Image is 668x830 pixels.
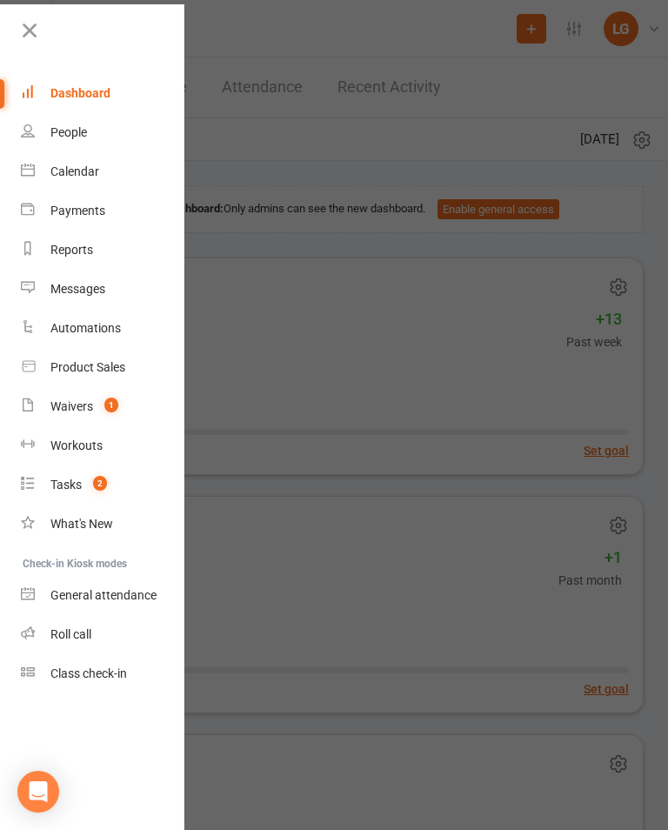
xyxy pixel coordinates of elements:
div: Product Sales [50,360,125,374]
a: People [21,113,185,152]
a: What's New [21,505,185,544]
div: Payments [50,204,105,218]
div: Roll call [50,627,91,641]
div: Class check-in [50,666,127,680]
a: Dashboard [21,74,185,113]
div: Messages [50,282,105,296]
a: Workouts [21,426,185,465]
div: Calendar [50,164,99,178]
a: Tasks 2 [21,465,185,505]
div: Automations [50,321,121,335]
a: Reports [21,231,185,270]
a: Automations [21,309,185,348]
a: Messages [21,270,185,309]
div: General attendance [50,588,157,602]
a: Waivers 1 [21,387,185,426]
div: People [50,125,87,139]
div: Waivers [50,399,93,413]
div: Reports [50,243,93,257]
div: Workouts [50,438,103,452]
a: Class kiosk mode [21,654,185,693]
a: Calendar [21,152,185,191]
a: Payments [21,191,185,231]
div: Dashboard [50,86,110,100]
div: Open Intercom Messenger [17,771,59,813]
span: 2 [93,476,107,491]
a: General attendance kiosk mode [21,576,185,615]
span: 1 [104,398,118,412]
a: Product Sales [21,348,185,387]
a: Roll call [21,615,185,654]
div: Tasks [50,478,82,492]
div: What's New [50,517,113,531]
